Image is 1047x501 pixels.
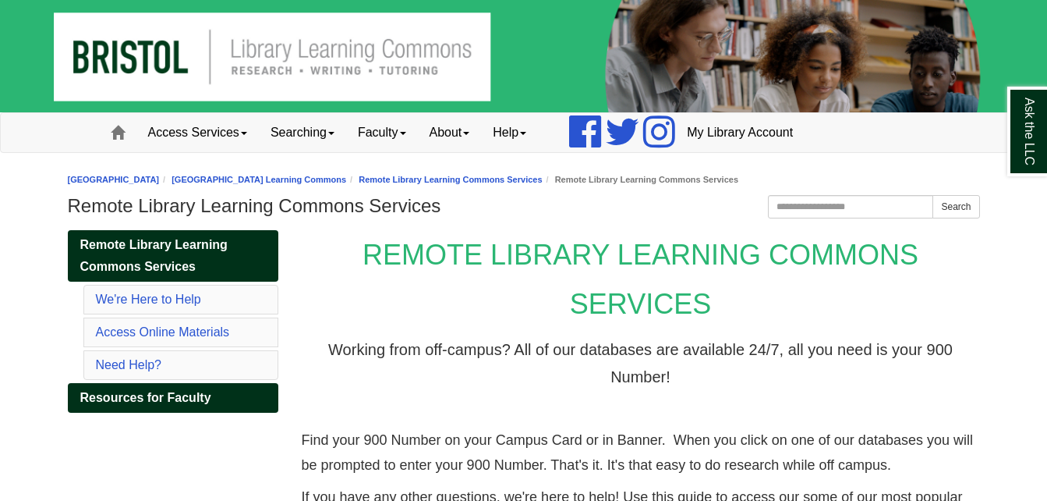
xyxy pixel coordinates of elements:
a: My Library Account [675,113,805,152]
span: Working from off-campus? All of our databases are available 24/7, all you need is your 900 Number! [328,341,953,386]
span: Remote Library Learning Commons Services [80,238,228,273]
a: Faculty [346,113,418,152]
a: About [418,113,482,152]
li: Remote Library Learning Commons Services [543,172,738,187]
h1: Remote Library Learning Commons Services [68,195,980,217]
a: [GEOGRAPHIC_DATA] [68,175,160,184]
a: [GEOGRAPHIC_DATA] Learning Commons [172,175,346,184]
a: Access Online Materials [96,325,230,339]
a: Remote Library Learning Commons Services [68,230,278,282]
a: Access Services [136,113,259,152]
a: Resources for Faculty [68,383,278,413]
button: Search [932,195,979,219]
nav: breadcrumb [68,172,980,187]
a: Searching [259,113,346,152]
div: Guide Pages [68,230,278,413]
a: Remote Library Learning Commons Services [359,175,542,184]
a: We're Here to Help [96,293,201,306]
a: Help [481,113,538,152]
span: REMOTE LIBRARY LEARNING COMMONS SERVICES [363,239,918,320]
span: Resources for Faculty [80,391,211,404]
span: Find your 900 Number on your Campus Card or in Banner. When you click on one of our databases you... [302,432,973,473]
a: Need Help? [96,358,162,371]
